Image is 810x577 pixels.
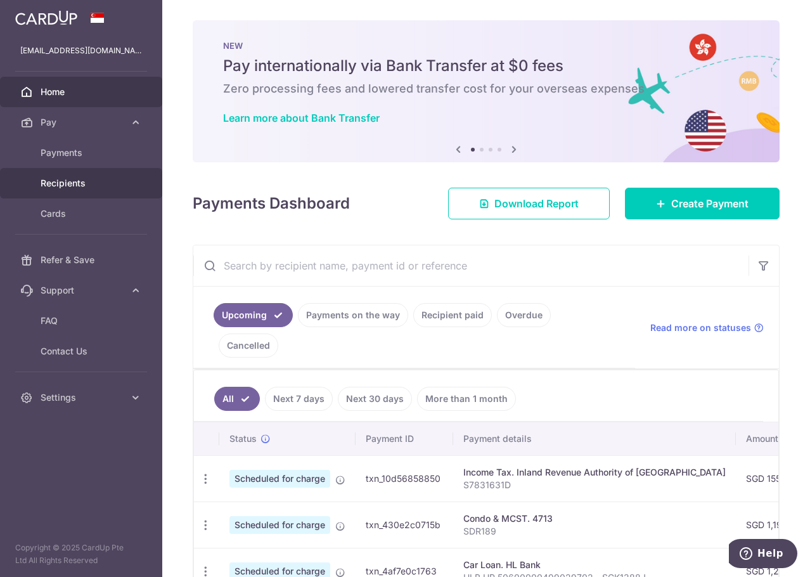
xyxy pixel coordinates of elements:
span: Settings [41,391,124,404]
span: Status [229,432,257,445]
span: Download Report [494,196,579,211]
iframe: Opens a widget where you can find more information [729,539,797,571]
span: Contact Us [41,345,124,358]
span: Payments [41,146,124,159]
p: SDR189 [463,525,726,538]
a: Next 7 days [265,387,333,411]
a: All [214,387,260,411]
input: Search by recipient name, payment id or reference [193,245,749,286]
a: Recipient paid [413,303,492,327]
a: Download Report [448,188,610,219]
span: Create Payment [671,196,749,211]
td: txn_430e2c0715b [356,502,453,548]
a: Upcoming [214,303,293,327]
h5: Pay internationally via Bank Transfer at $0 fees [223,56,749,76]
span: Read more on statuses [650,321,751,334]
span: Scheduled for charge [229,470,330,488]
h6: Zero processing fees and lowered transfer cost for your overseas expenses [223,81,749,96]
p: S7831631D [463,479,726,491]
span: Cards [41,207,124,220]
span: Refer & Save [41,254,124,266]
p: NEW [223,41,749,51]
p: [EMAIL_ADDRESS][DOMAIN_NAME] [20,44,142,57]
div: Condo & MCST. 4713 [463,512,726,525]
th: Payment details [453,422,736,455]
img: CardUp [15,10,77,25]
a: More than 1 month [417,387,516,411]
th: Payment ID [356,422,453,455]
span: FAQ [41,314,124,327]
td: txn_10d56858850 [356,455,453,502]
span: Home [41,86,124,98]
a: Cancelled [219,334,278,358]
img: Bank transfer banner [193,20,780,162]
a: Overdue [497,303,551,327]
span: Amount [746,432,778,445]
a: Create Payment [625,188,780,219]
div: Income Tax. Inland Revenue Authority of [GEOGRAPHIC_DATA] [463,466,726,479]
span: Recipients [41,177,124,190]
span: Scheduled for charge [229,516,330,534]
a: Read more on statuses [650,321,764,334]
a: Payments on the way [298,303,408,327]
span: Pay [41,116,124,129]
a: Learn more about Bank Transfer [223,112,380,124]
span: Support [41,284,124,297]
h4: Payments Dashboard [193,192,350,215]
div: Car Loan. HL Bank [463,559,726,571]
a: Next 30 days [338,387,412,411]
